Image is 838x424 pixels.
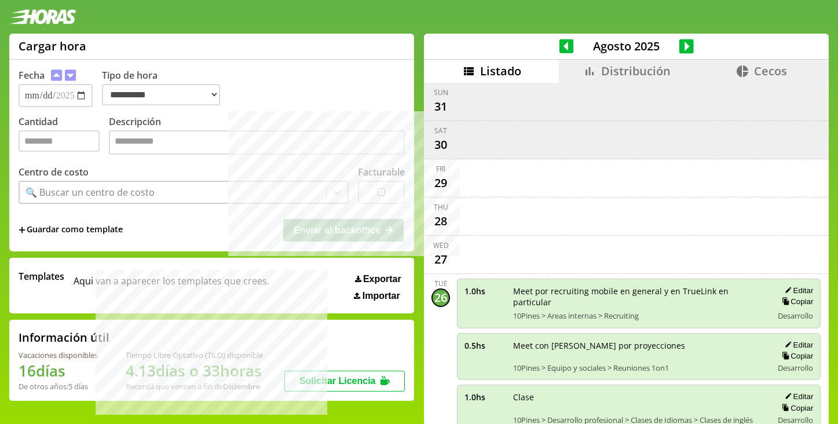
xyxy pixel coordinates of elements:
span: Importar [363,291,400,301]
div: Sun [434,87,448,97]
span: Cecos [754,63,787,79]
span: + [19,224,25,236]
h2: Información útil [19,330,109,345]
span: Agosto 2025 [573,38,679,54]
div: 28 [431,212,450,231]
div: 29 [431,174,450,192]
span: Exportar [363,274,401,284]
span: Listado [480,63,521,79]
span: Desarrollo [778,310,813,321]
span: 1.0 hs [464,286,505,297]
span: 1.0 hs [464,392,505,403]
div: De otros años: 5 días [19,381,98,392]
button: Copiar [778,297,813,306]
div: 27 [431,250,450,269]
span: +Guardar como template [19,224,123,236]
div: Thu [434,202,448,212]
button: Solicitar Licencia [284,371,405,392]
label: Cantidad [19,115,109,158]
span: Meet por recruiting mobile en general y en TrueLink en particular [513,286,764,308]
div: Tiempo Libre Optativo (TiLO) disponible [126,350,263,360]
button: Editar [781,340,813,350]
button: Editar [781,392,813,401]
div: Wed [433,240,449,250]
label: Descripción [109,115,405,158]
h1: 4.13 días o 33 horas [126,360,263,381]
span: 10Pines > Equipo y sociales > Reuniones 1on1 [513,363,764,373]
button: Copiar [778,351,813,361]
div: 🔍 Buscar un centro de costo [25,186,155,199]
span: Solicitar Licencia [299,376,376,386]
img: logotipo [9,9,76,24]
textarea: Descripción [109,130,405,155]
div: Vacaciones disponibles [19,350,98,360]
div: Sat [434,126,447,136]
label: Fecha [19,69,45,82]
button: Exportar [352,273,405,285]
div: 30 [431,136,450,154]
span: Meet con [PERSON_NAME] por proyecciones [513,340,764,351]
button: Copiar [778,403,813,413]
span: Aqui van a aparecer los templates que crees. [74,270,269,301]
span: Desarrollo [778,363,813,373]
button: Editar [781,286,813,295]
label: Centro de costo [19,166,89,178]
span: Clase [513,392,764,403]
div: 31 [431,97,450,116]
span: Templates [19,270,64,283]
h1: Cargar hora [19,38,86,54]
span: 10Pines > Areas internas > Recruiting [513,310,764,321]
span: 0.5 hs [464,340,505,351]
label: Tipo de hora [102,69,229,107]
h1: 16 días [19,360,98,381]
div: Recordá que vencen a fin de [126,381,263,392]
div: Fri [436,164,445,174]
select: Tipo de hora [102,84,220,105]
label: Facturable [358,166,405,178]
div: 26 [431,288,450,307]
div: Tue [434,279,448,288]
span: Distribución [601,63,671,79]
input: Cantidad [19,130,100,152]
b: Diciembre [223,381,260,392]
